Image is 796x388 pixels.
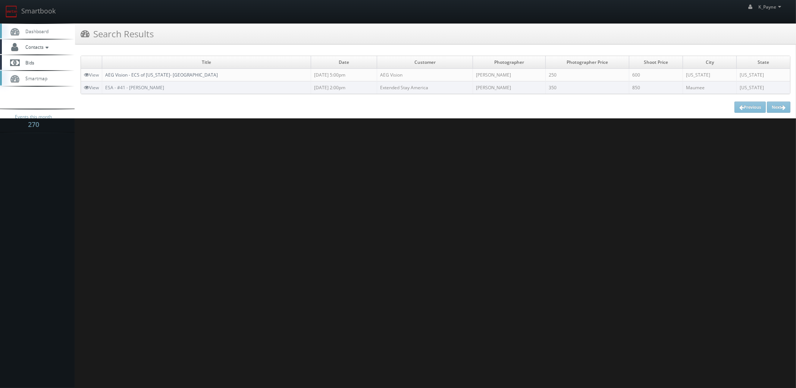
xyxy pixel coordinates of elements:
a: ESA - #41 - [PERSON_NAME] [105,84,164,91]
td: City [683,56,737,69]
td: [US_STATE] [737,81,790,94]
a: AEG Vision - ECS of [US_STATE]- [GEOGRAPHIC_DATA] [105,72,218,78]
td: 250 [545,69,629,81]
td: Maumee [683,81,737,94]
span: Smartmap [22,75,47,81]
td: [PERSON_NAME] [473,81,545,94]
td: Date [311,56,377,69]
td: Extended Stay America [377,81,473,94]
td: State [737,56,790,69]
td: Title [102,56,311,69]
span: Events this month [15,113,52,121]
td: 350 [545,81,629,94]
td: Customer [377,56,473,69]
h3: Search Results [81,27,154,40]
td: [PERSON_NAME] [473,69,545,81]
span: Contacts [22,44,50,50]
td: AEG Vision [377,69,473,81]
span: K_Payne [759,4,783,10]
td: 850 [629,81,683,94]
span: Bids [22,59,34,66]
span: Dashboard [22,28,48,34]
td: [US_STATE] [683,69,737,81]
a: View [84,84,99,91]
td: Shoot Price [629,56,683,69]
td: 600 [629,69,683,81]
td: [DATE] 2:00pm [311,81,377,94]
td: [US_STATE] [737,69,790,81]
img: smartbook-logo.png [6,6,18,18]
strong: 270 [28,120,39,129]
td: Photographer [473,56,545,69]
a: View [84,72,99,78]
td: [DATE] 5:00pm [311,69,377,81]
td: Photographer Price [545,56,629,69]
